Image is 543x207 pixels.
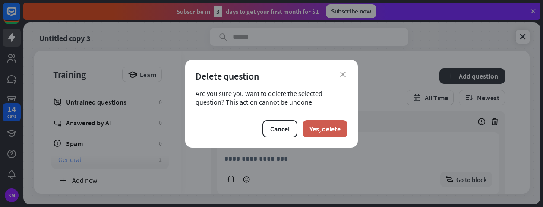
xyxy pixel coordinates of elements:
[262,120,297,137] button: Cancel
[25,1,35,12] div: New messages notification
[7,3,33,29] button: Open LiveChat chat widget
[196,70,347,82] div: Delete question
[196,89,347,106] div: Are you sure you want to delete the selected question? This action cannot be undone.
[340,72,346,77] i: close
[303,120,347,137] button: Yes, delete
